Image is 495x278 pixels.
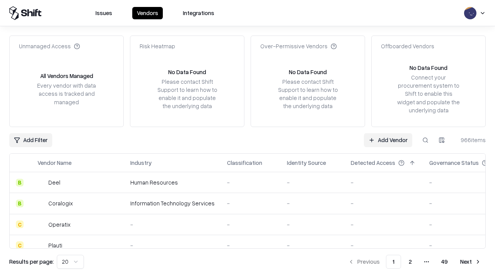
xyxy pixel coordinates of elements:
[132,7,163,19] button: Vendors
[381,42,434,50] div: Offboarded Vendors
[260,42,337,50] div: Over-Permissive Vendors
[410,64,447,72] div: No Data Found
[287,159,326,167] div: Identity Source
[48,220,70,229] div: Operatix
[130,199,215,207] div: Information Technology Services
[351,178,417,186] div: -
[351,241,417,249] div: -
[287,178,338,186] div: -
[38,200,45,207] img: Coralogix
[287,220,338,229] div: -
[178,7,219,19] button: Integrations
[91,7,117,19] button: Issues
[16,179,24,186] div: B
[16,200,24,207] div: B
[351,199,417,207] div: -
[276,78,340,110] div: Please contact Shift Support to learn how to enable it and populate the underlying data
[48,199,73,207] div: Coralogix
[38,220,45,228] img: Operatix
[227,199,275,207] div: -
[48,178,60,186] div: Deel
[130,220,215,229] div: -
[16,241,24,249] div: C
[40,72,93,80] div: All Vendors Managed
[168,68,206,76] div: No Data Found
[38,159,72,167] div: Vendor Name
[435,255,454,269] button: 49
[287,199,338,207] div: -
[351,220,417,229] div: -
[9,133,52,147] button: Add Filter
[396,73,461,114] div: Connect your procurement system to Shift to enable this widget and populate the underlying data
[155,78,219,110] div: Please contact Shift Support to learn how to enable it and populate the underlying data
[227,220,275,229] div: -
[287,241,338,249] div: -
[429,159,479,167] div: Governance Status
[227,241,275,249] div: -
[130,159,152,167] div: Industry
[38,241,45,249] img: Plauti
[19,42,80,50] div: Unmanaged Access
[140,42,175,50] div: Risk Heatmap
[34,81,99,106] div: Every vendor with data access is tracked and managed
[289,68,327,76] div: No Data Found
[364,133,412,147] a: Add Vendor
[38,179,45,186] img: Deel
[48,241,62,249] div: Plauti
[386,255,401,269] button: 1
[130,241,215,249] div: -
[343,255,486,269] nav: pagination
[403,255,418,269] button: 2
[227,159,262,167] div: Classification
[16,220,24,228] div: C
[227,178,275,186] div: -
[351,159,395,167] div: Detected Access
[455,136,486,144] div: 966 items
[130,178,215,186] div: Human Resources
[9,258,54,266] p: Results per page:
[456,255,486,269] button: Next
